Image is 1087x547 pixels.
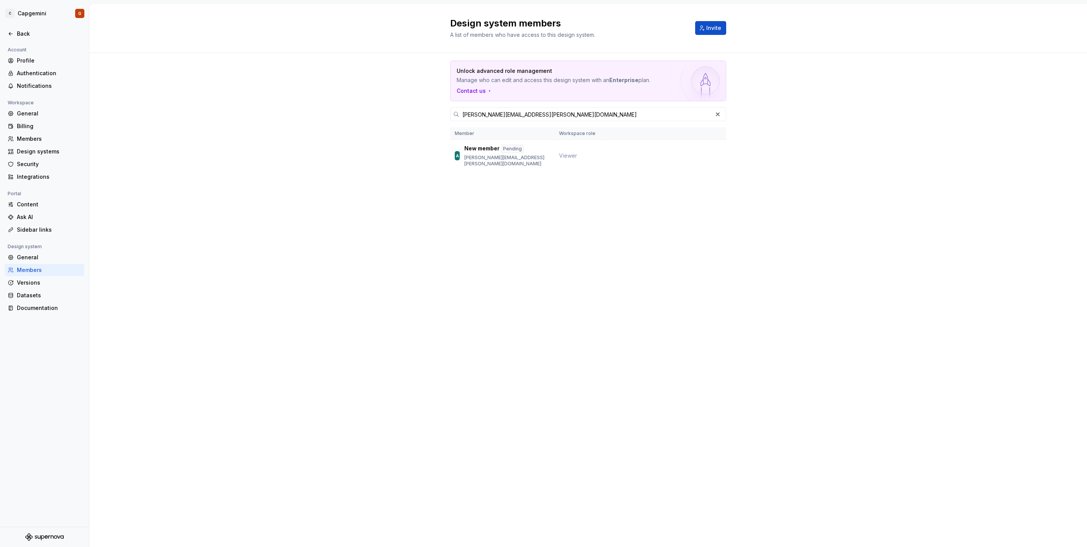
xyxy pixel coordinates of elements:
a: Authentication [5,67,84,79]
div: Design systems [17,148,81,155]
div: Back [17,30,81,38]
div: Members [17,266,81,274]
div: Portal [5,189,24,198]
a: Sidebar links [5,224,84,236]
div: Security [17,160,81,168]
div: Capgemini [18,10,46,17]
p: Unlock advanced role management [457,67,666,75]
a: Content [5,198,84,211]
div: General [17,254,81,261]
a: General [5,107,84,120]
div: Account [5,45,30,54]
div: General [17,110,81,117]
span: Viewer [559,152,577,159]
a: Contact us [457,87,493,95]
div: Notifications [17,82,81,90]
h2: Design system members [450,17,686,30]
div: Sidebar links [17,226,81,234]
a: Members [5,133,84,145]
p: [PERSON_NAME][EMAIL_ADDRESS][PERSON_NAME][DOMAIN_NAME] [464,155,550,167]
div: G [78,10,81,16]
div: Ask AI [17,213,81,221]
a: Back [5,28,84,40]
a: Datasets [5,289,84,302]
div: Pending [501,145,524,153]
button: CCapgeminiG [2,5,87,22]
a: Billing [5,120,84,132]
div: A [456,152,459,160]
div: Billing [17,122,81,130]
th: Workspace role [554,127,606,140]
a: Versions [5,277,84,289]
strong: Enterprise [609,77,638,83]
button: Invite [695,21,726,35]
a: Notifications [5,80,84,92]
p: Manage who can edit and access this design system with an plan. [457,76,666,84]
div: Design system [5,242,45,251]
div: Versions [17,279,81,287]
div: Datasets [17,292,81,299]
a: Documentation [5,302,84,314]
input: Search in workspace members... [459,107,712,121]
p: New member [464,145,500,153]
div: Profile [17,57,81,64]
a: Profile [5,54,84,67]
div: C [5,9,15,18]
div: Members [17,135,81,143]
a: General [5,251,84,264]
th: Member [450,127,554,140]
div: Integrations [17,173,81,181]
a: Ask AI [5,211,84,223]
span: Invite [706,24,721,32]
div: Documentation [17,304,81,312]
a: Members [5,264,84,276]
div: Content [17,201,81,208]
a: Design systems [5,145,84,158]
svg: Supernova Logo [25,533,64,541]
a: Security [5,158,84,170]
div: Authentication [17,69,81,77]
a: Integrations [5,171,84,183]
span: A list of members who have access to this design system. [450,31,595,38]
div: Workspace [5,98,37,107]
